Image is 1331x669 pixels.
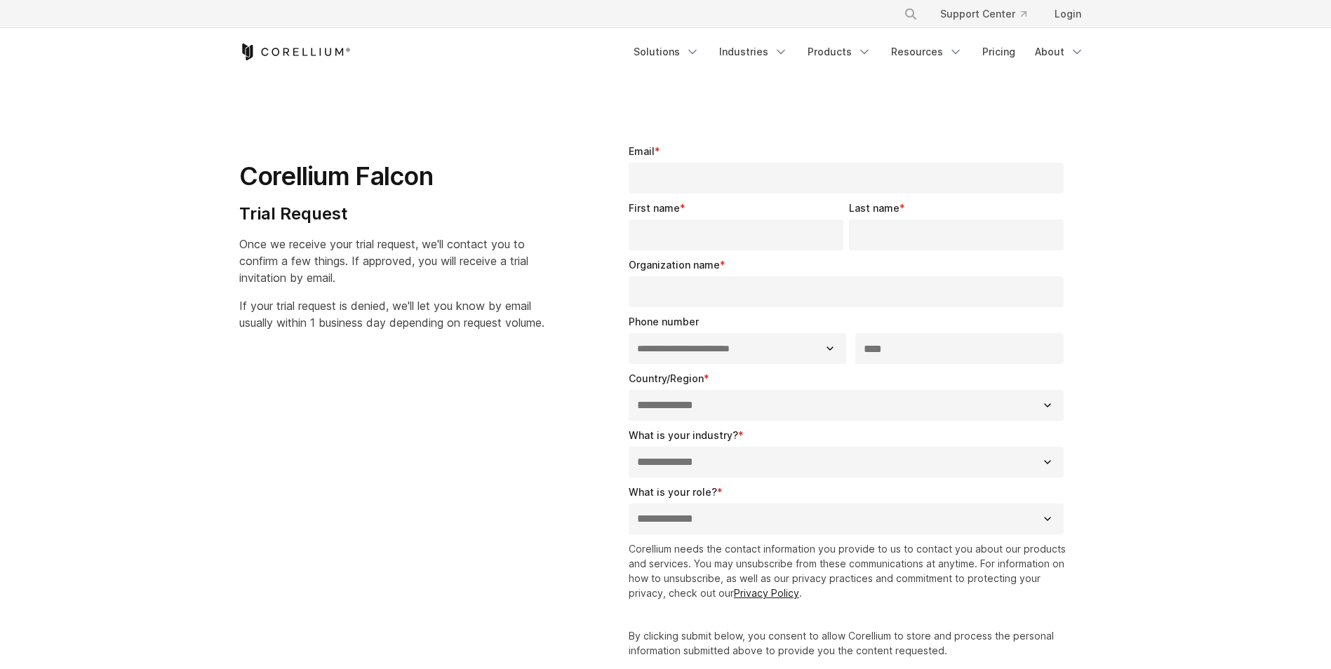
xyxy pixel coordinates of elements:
[974,39,1024,65] a: Pricing
[887,1,1092,27] div: Navigation Menu
[883,39,971,65] a: Resources
[625,39,1092,65] div: Navigation Menu
[629,541,1070,600] p: Corellium needs the contact information you provide to us to contact you about our products and s...
[799,39,880,65] a: Products
[849,202,899,214] span: Last name
[629,202,680,214] span: First name
[239,237,528,285] span: Once we receive your trial request, we'll contact you to confirm a few things. If approved, you w...
[239,161,544,192] h1: Corellium Falcon
[629,486,717,498] span: What is your role?
[1043,1,1092,27] a: Login
[629,316,699,327] span: Phone number
[239,203,544,224] h4: Trial Request
[734,587,799,599] a: Privacy Policy
[629,372,704,384] span: Country/Region
[629,429,738,441] span: What is your industry?
[1026,39,1092,65] a: About
[239,43,351,60] a: Corellium Home
[711,39,796,65] a: Industries
[898,1,923,27] button: Search
[629,145,655,157] span: Email
[625,39,708,65] a: Solutions
[239,299,544,330] span: If your trial request is denied, we'll let you know by email usually within 1 business day depend...
[929,1,1038,27] a: Support Center
[629,628,1070,658] p: By clicking submit below, you consent to allow Corellium to store and process the personal inform...
[629,259,720,271] span: Organization name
